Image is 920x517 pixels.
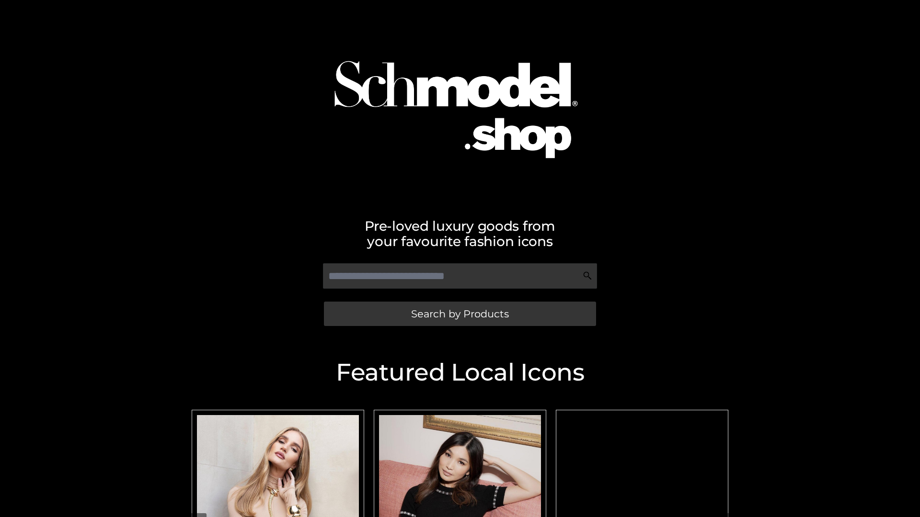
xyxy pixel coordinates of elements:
[583,271,592,281] img: Search Icon
[187,218,733,249] h2: Pre-loved luxury goods from your favourite fashion icons
[187,360,733,384] h2: Featured Local Icons​
[324,302,596,326] a: Search by Products
[411,309,509,319] span: Search by Products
